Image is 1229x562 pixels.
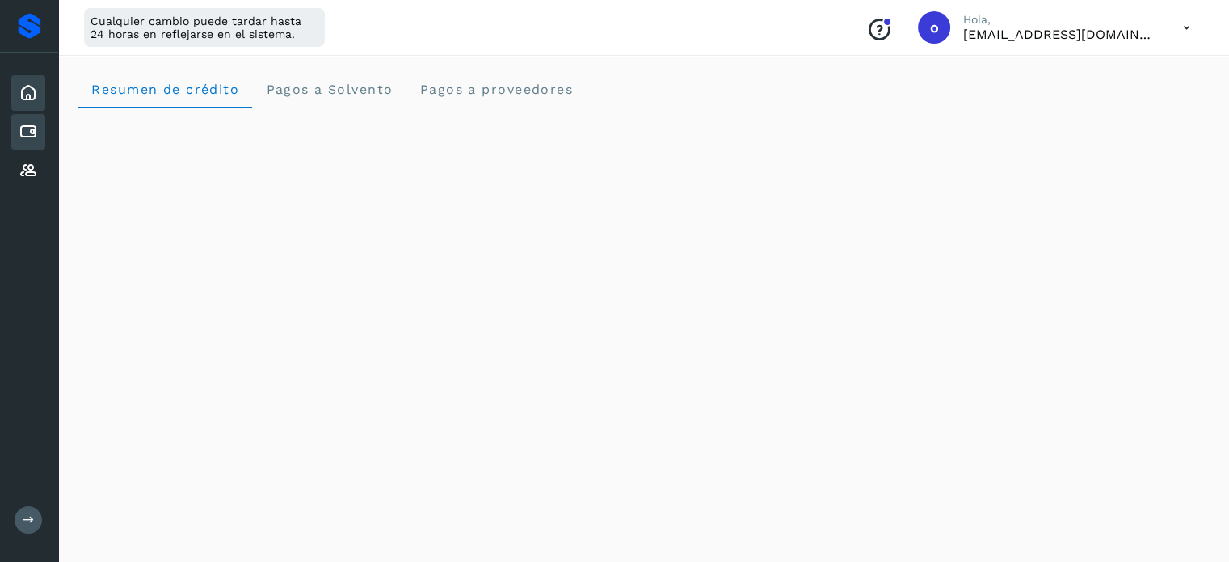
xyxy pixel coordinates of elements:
div: Inicio [11,75,45,111]
p: Hola, [963,13,1157,27]
span: Pagos a proveedores [419,82,573,97]
div: Cuentas por pagar [11,114,45,150]
div: Proveedores [11,153,45,188]
div: Cualquier cambio puede tardar hasta 24 horas en reflejarse en el sistema. [84,8,325,47]
span: Pagos a Solvento [265,82,393,97]
p: orlando@rfllogistics.com.mx [963,27,1157,42]
span: Resumen de crédito [90,82,239,97]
